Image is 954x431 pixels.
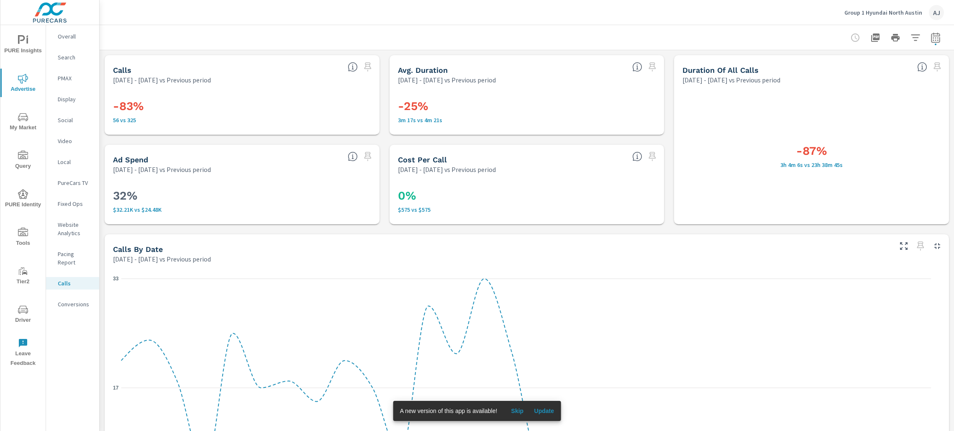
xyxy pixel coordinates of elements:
div: Calls [46,277,99,290]
p: Fixed Ops [58,200,92,208]
div: nav menu [0,25,46,372]
h5: Avg. Duration [398,66,448,74]
text: 17 [113,385,119,391]
p: 3m 17s vs 4m 21s [398,117,656,123]
p: Pacing Report [58,250,92,267]
span: Tools [3,228,43,248]
p: Conversions [58,300,92,308]
span: Select a preset date range to save this widget [361,60,374,74]
p: 3h 4m 6s vs 23h 38m 45s [682,162,941,168]
h3: 32% [113,189,371,203]
p: [DATE] - [DATE] vs Previous period [682,75,780,85]
span: Select a preset date range to save this widget [646,150,659,163]
p: PureCars TV [58,179,92,187]
p: PMAX [58,74,92,82]
h5: Ad Spend [113,155,148,164]
p: [DATE] - [DATE] vs Previous period [113,164,211,174]
span: Average Duration of each call. [632,62,642,72]
span: My Market [3,112,43,133]
p: Group 1 Hyundai North Austin [844,9,922,16]
div: Social [46,114,99,126]
span: Select a preset date range to save this widget [361,150,374,163]
span: Skip [507,407,527,415]
p: Social [58,116,92,124]
span: A new version of this app is available! [400,408,498,414]
p: Search [58,53,92,62]
span: Tier2 [3,266,43,287]
span: Total number of calls. [348,62,358,72]
h5: Calls By Date [113,245,163,254]
div: AJ [929,5,944,20]
h3: 0% [398,189,656,203]
text: 33 [113,276,119,282]
p: $575 vs $575 [398,206,656,213]
div: Local [46,156,99,168]
div: Pacing Report [46,248,99,269]
h3: -25% [398,99,656,113]
div: Conversions [46,298,99,310]
p: Local [58,158,92,166]
span: PURE Insights [3,35,43,56]
h5: Cost Per Call [398,155,447,164]
p: [DATE] - [DATE] vs Previous period [398,164,496,174]
p: Website Analytics [58,221,92,237]
p: Display [58,95,92,103]
h5: Calls [113,66,131,74]
span: The Total Duration of all calls. [917,62,927,72]
div: PMAX [46,72,99,85]
h3: -83% [113,99,371,113]
button: Update [531,404,557,418]
p: Overall [58,32,92,41]
span: Update [534,407,554,415]
p: Calls [58,279,92,287]
span: Leave Feedback [3,338,43,368]
div: Fixed Ops [46,198,99,210]
div: Display [46,93,99,105]
p: 56 vs 325 [113,117,371,123]
span: Sum of PureCars Ad Spend. [348,151,358,162]
h3: -87% [682,144,941,158]
h5: Duration of all Calls [682,66,759,74]
button: Print Report [887,29,904,46]
button: Skip [504,404,531,418]
span: Query [3,151,43,171]
button: Apply Filters [907,29,924,46]
div: Overall [46,30,99,43]
div: Website Analytics [46,218,99,239]
span: PURE Identity [3,189,43,210]
span: PureCars Ad Spend/Calls. [632,151,642,162]
div: Video [46,135,99,147]
span: Driver [3,305,43,325]
p: [DATE] - [DATE] vs Previous period [398,75,496,85]
span: Select a preset date range to save this widget [914,239,927,253]
button: Select Date Range [927,29,944,46]
button: Minimize Widget [931,239,944,253]
div: Search [46,51,99,64]
span: Select a preset date range to save this widget [931,60,944,74]
div: PureCars TV [46,177,99,189]
span: Advertise [3,74,43,94]
p: $32.21K vs $24.48K [113,206,371,213]
p: [DATE] - [DATE] vs Previous period [113,75,211,85]
p: [DATE] - [DATE] vs Previous period [113,254,211,264]
p: Video [58,137,92,145]
button: Make Fullscreen [897,239,910,253]
span: Select a preset date range to save this widget [646,60,659,74]
button: "Export Report to PDF" [867,29,884,46]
